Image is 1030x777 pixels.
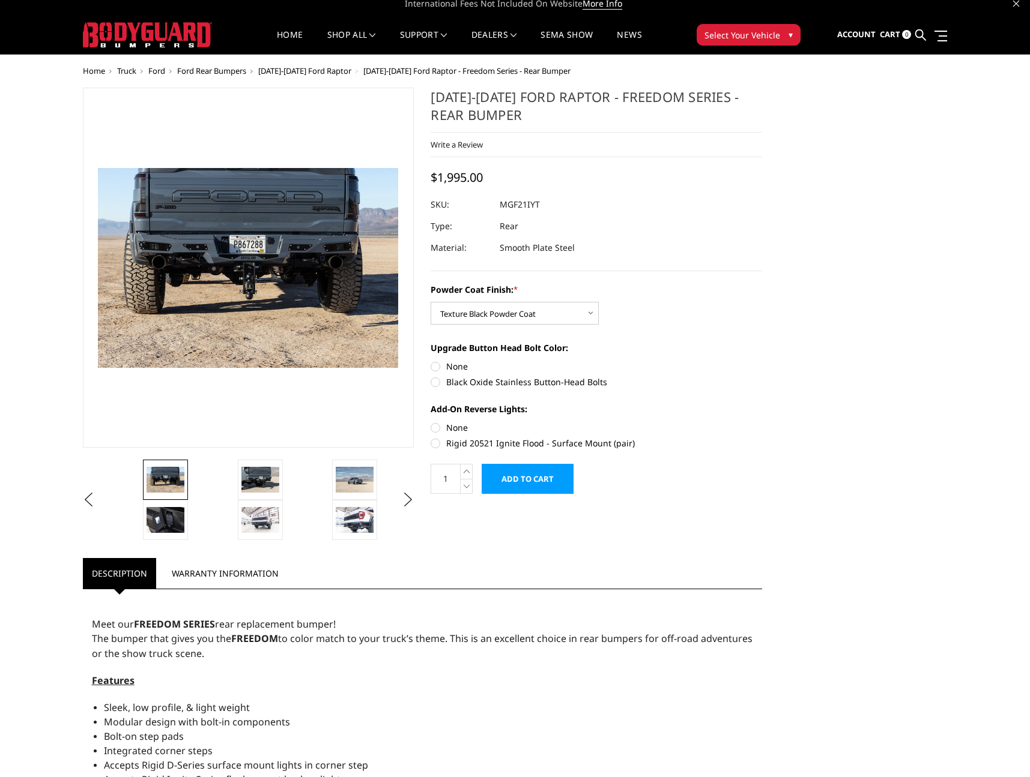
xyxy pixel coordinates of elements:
[241,467,279,492] img: 2021-2025 Ford Raptor - Freedom Series - Rear Bumper
[83,22,212,47] img: BODYGUARD BUMPERS
[400,31,447,54] a: Support
[431,360,762,373] label: None
[399,491,417,509] button: Next
[431,88,762,133] h1: [DATE]-[DATE] Ford Raptor - Freedom Series - Rear Bumper
[500,194,540,215] dd: MGF21IYT
[163,558,288,589] a: Warranty Information
[147,467,184,492] img: 2021-2025 Ford Raptor - Freedom Series - Rear Bumper
[431,421,762,434] label: None
[431,376,762,388] label: Black Oxide Stainless Button-Head Bolts
[970,719,1030,777] iframe: Chat Widget
[83,558,156,589] a: Description
[83,88,414,448] a: 2021-2025 Ford Raptor - Freedom Series - Rear Bumper
[431,169,483,185] span: $1,995.00
[177,65,246,76] a: Ford Rear Bumpers
[500,237,575,259] dd: Smooth Plate Steel
[482,464,574,494] input: Add to Cart
[80,491,98,509] button: Previous
[617,31,641,54] a: News
[789,28,793,41] span: ▾
[83,65,105,76] a: Home
[880,29,900,40] span: Cart
[147,507,184,532] img: 2021-2025 Ford Raptor - Freedom Series - Rear Bumper
[431,283,762,296] label: Powder Coat Finish:
[431,215,491,237] dt: Type:
[500,215,518,237] dd: Rear
[92,617,336,631] span: Meet our rear replacement bumper!
[134,617,215,631] strong: FREEDOM SERIES
[336,507,374,532] img: 2021-2025 Ford Raptor - Freedom Series - Rear Bumper
[241,507,279,532] img: 2021-2025 Ford Raptor - Freedom Series - Rear Bumper
[258,65,351,76] a: [DATE]-[DATE] Ford Raptor
[902,30,911,39] span: 0
[92,674,135,687] span: Features
[431,237,491,259] dt: Material:
[431,194,491,215] dt: SKU:
[541,31,593,54] a: SEMA Show
[104,730,184,743] span: Bolt-on step pads
[471,31,517,54] a: Dealers
[104,715,290,728] span: Modular design with bolt-in components
[431,139,483,150] a: Write a Review
[431,403,762,415] label: Add-On Reverse Lights:
[327,31,376,54] a: shop all
[837,29,876,40] span: Account
[148,65,165,76] a: Ford
[104,758,368,772] span: Accepts Rigid D-Series surface mount lights in corner step
[231,632,278,645] strong: FREEDOM
[837,19,876,51] a: Account
[104,744,213,757] span: Integrated corner steps
[431,437,762,449] label: Rigid 20521 Ignite Flood - Surface Mount (pair)
[363,65,571,76] span: [DATE]-[DATE] Ford Raptor - Freedom Series - Rear Bumper
[697,24,801,46] button: Select Your Vehicle
[277,31,303,54] a: Home
[704,29,780,41] span: Select Your Vehicle
[880,19,911,51] a: Cart 0
[117,65,136,76] a: Truck
[92,632,753,660] span: The bumper that gives you the to color match to your truck’s theme. This is an excellent choice i...
[431,341,762,354] label: Upgrade Button Head Bolt Color:
[336,467,374,492] img: 2021-2025 Ford Raptor - Freedom Series - Rear Bumper
[104,701,250,714] span: Sleek, low profile, & light weight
